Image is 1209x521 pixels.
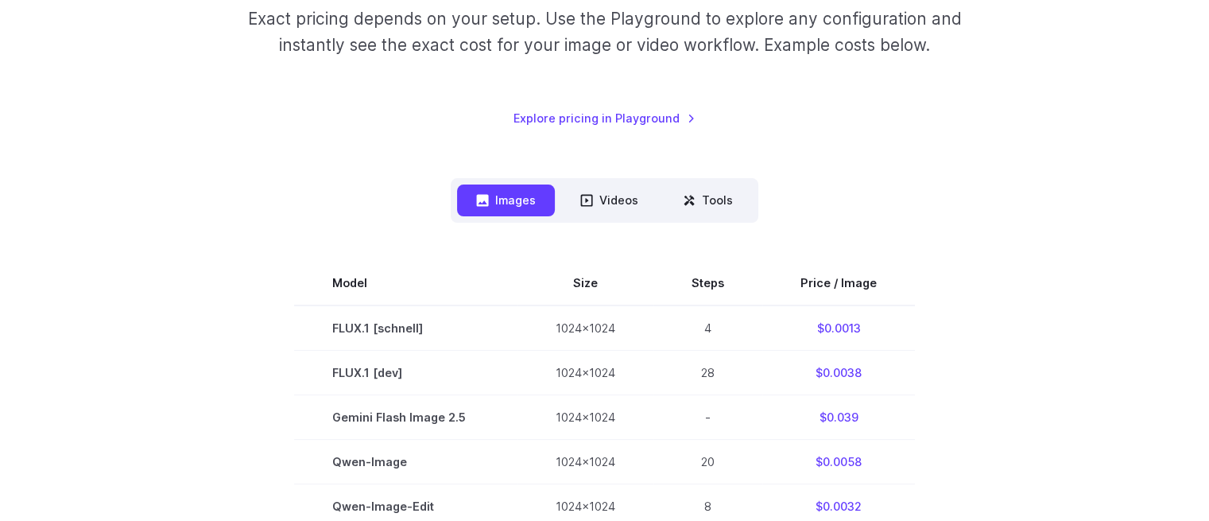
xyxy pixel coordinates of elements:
p: Exact pricing depends on your setup. Use the Playground to explore any configuration and instantl... [217,6,991,59]
th: Size [517,261,653,305]
th: Price / Image [762,261,915,305]
td: 1024x1024 [517,305,653,351]
td: 1024x1024 [517,439,653,484]
a: Explore pricing in Playground [513,109,696,127]
td: 4 [653,305,762,351]
button: Images [457,185,555,216]
span: Gemini Flash Image 2.5 [332,408,479,426]
td: $0.039 [762,395,915,439]
th: Model [294,261,517,305]
button: Videos [561,185,657,216]
th: Steps [653,261,762,305]
td: Qwen-Image [294,439,517,484]
td: $0.0058 [762,439,915,484]
td: 1024x1024 [517,350,653,395]
td: 20 [653,439,762,484]
td: 1024x1024 [517,395,653,439]
td: - [653,395,762,439]
td: $0.0038 [762,350,915,395]
button: Tools [664,185,752,216]
td: $0.0013 [762,305,915,351]
td: FLUX.1 [dev] [294,350,517,395]
td: 28 [653,350,762,395]
td: FLUX.1 [schnell] [294,305,517,351]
